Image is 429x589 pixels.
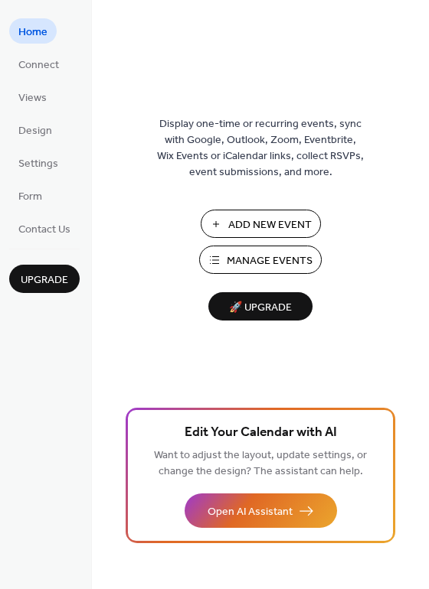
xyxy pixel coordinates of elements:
[218,298,303,318] span: 🚀 Upgrade
[18,90,47,106] span: Views
[227,253,313,269] span: Manage Events
[157,116,364,181] span: Display one-time or recurring events, sync with Google, Outlook, Zoom, Eventbrite, Wix Events or ...
[9,150,67,175] a: Settings
[9,216,80,241] a: Contact Us
[21,272,68,288] span: Upgrade
[154,445,367,482] span: Want to adjust the layout, update settings, or change the design? The assistant can help.
[9,183,51,208] a: Form
[201,210,321,238] button: Add New Event
[9,265,80,293] button: Upgrade
[9,18,57,44] a: Home
[185,422,337,444] span: Edit Your Calendar with AI
[18,189,42,205] span: Form
[18,222,70,238] span: Contact Us
[18,57,59,73] span: Connect
[18,123,52,139] span: Design
[18,156,58,172] span: Settings
[18,24,47,41] span: Home
[9,84,56,109] a: Views
[199,246,322,274] button: Manage Events
[208,292,313,321] button: 🚀 Upgrade
[208,504,293,520] span: Open AI Assistant
[9,51,68,76] a: Connect
[228,217,312,233] span: Add New Event
[185,493,337,528] button: Open AI Assistant
[9,117,61,142] a: Design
